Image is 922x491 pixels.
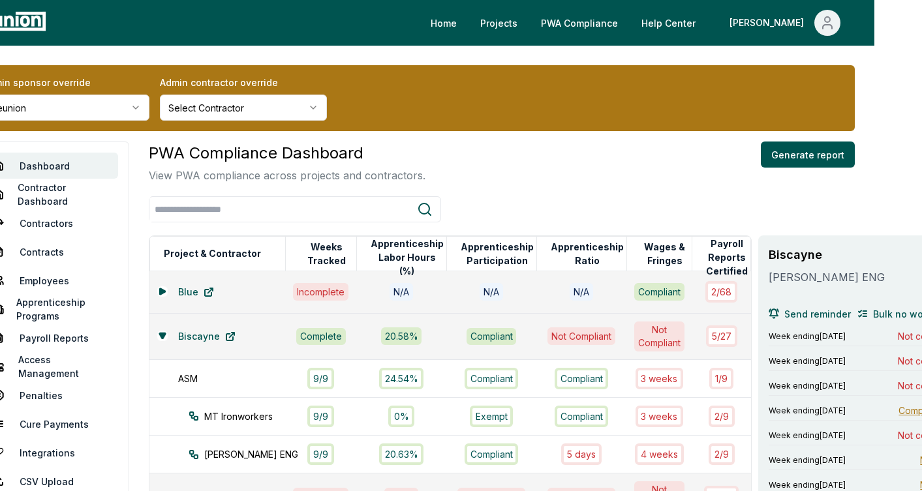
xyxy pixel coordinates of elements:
[307,443,334,465] div: 9 / 9
[420,10,861,36] nav: Main
[467,328,517,345] div: Compliant
[379,368,424,389] div: 24.54%
[634,283,684,300] div: Compliant
[160,76,327,89] label: Admin contractor override
[189,447,309,461] div: [PERSON_NAME] ENG
[149,168,425,183] p: View PWA compliance across projects and contractors.
[769,331,846,342] span: Week ending [DATE]
[784,307,851,321] span: Send reminder
[709,443,735,465] div: 2 / 9
[703,245,750,271] button: Payroll Reports Certified
[368,245,446,271] button: Apprenticeship Labor Hours (%)
[631,10,706,36] a: Help Center
[769,301,851,327] button: Send reminder
[769,480,846,490] span: Week ending [DATE]
[769,356,846,366] span: Week ending [DATE]
[636,406,684,427] div: 3 week s
[307,368,334,389] div: 9 / 9
[458,241,536,267] button: Apprenticeship Participation
[638,241,692,267] button: Wages & Fringes
[470,406,514,427] div: Exempt
[561,443,602,465] div: 5 days
[390,283,413,301] div: N/A
[465,368,519,389] div: Compliant
[635,443,684,465] div: 4 week s
[307,406,334,427] div: 9 / 9
[706,325,737,347] div: 5 / 27
[719,10,851,36] button: [PERSON_NAME]
[168,323,246,350] a: Biscayne
[705,281,737,303] div: 2 / 68
[161,241,264,267] button: Project & Contractor
[709,368,733,389] div: 1 / 9
[379,443,424,465] div: 20.63%
[168,279,224,305] a: Blue
[420,10,467,36] a: Home
[470,10,528,36] a: Projects
[769,381,846,391] span: Week ending [DATE]
[570,283,593,301] div: N/A
[769,406,846,416] span: Week ending [DATE]
[761,141,855,168] button: Generate report
[547,327,615,345] div: Not Compliant
[189,409,309,423] div: MT Ironworkers
[388,406,415,427] div: 0%
[769,430,846,441] span: Week ending [DATE]
[730,10,809,36] div: [PERSON_NAME]
[296,328,346,345] div: Complete
[709,406,735,427] div: 2 / 9
[548,241,626,267] button: Apprenticeship Ratio
[465,443,519,465] div: Compliant
[555,406,609,427] div: Compliant
[769,455,846,466] span: Week ending [DATE]
[555,368,609,389] div: Compliant
[530,10,628,36] a: PWA Compliance
[480,283,503,300] div: N/A
[149,141,425,165] h3: PWA Compliance Dashboard
[634,321,684,351] div: Not Compliant
[381,327,422,345] div: 20.58 %
[297,241,356,267] button: Weeks Tracked
[636,368,684,389] div: 3 week s
[178,372,298,385] div: ASM
[293,283,348,300] div: Incomplete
